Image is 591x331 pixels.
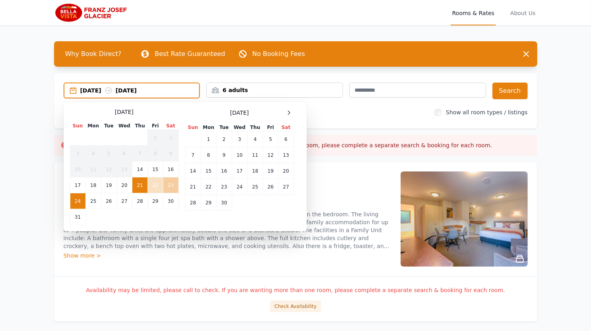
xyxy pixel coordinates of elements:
[248,179,263,195] td: 25
[116,122,132,130] th: Wed
[248,131,263,147] td: 4
[70,177,85,193] td: 17
[70,193,85,209] td: 24
[185,179,201,195] td: 21
[263,131,278,147] td: 5
[232,147,247,163] td: 10
[201,124,216,131] th: Mon
[132,122,148,130] th: Thu
[248,124,263,131] th: Thu
[492,83,528,99] button: Search
[115,108,134,116] span: [DATE]
[232,163,247,179] td: 17
[101,122,116,130] th: Tue
[163,177,178,193] td: 23
[163,193,178,209] td: 30
[132,177,148,193] td: 21
[85,122,101,130] th: Mon
[101,146,116,162] td: 5
[263,179,278,195] td: 26
[148,130,163,146] td: 1
[70,209,85,225] td: 31
[163,146,178,162] td: 9
[101,162,116,177] td: 12
[148,177,163,193] td: 22
[85,177,101,193] td: 18
[216,147,232,163] td: 9
[263,124,278,131] th: Fri
[116,162,132,177] td: 13
[54,3,130,22] img: Bella Vista Franz Josef Glacier
[64,252,391,260] div: Show more >
[101,177,116,193] td: 19
[232,131,247,147] td: 3
[278,124,294,131] th: Sat
[155,49,225,59] p: Best Rate Guaranteed
[216,131,232,147] td: 2
[163,162,178,177] td: 16
[163,130,178,146] td: 2
[216,179,232,195] td: 23
[230,109,249,117] span: [DATE]
[278,163,294,179] td: 20
[148,193,163,209] td: 29
[163,122,178,130] th: Sat
[278,147,294,163] td: 13
[216,195,232,211] td: 30
[270,300,321,312] button: Check Availability
[101,193,116,209] td: 26
[85,162,101,177] td: 11
[148,146,163,162] td: 8
[216,163,232,179] td: 16
[85,146,101,162] td: 4
[201,163,216,179] td: 15
[116,146,132,162] td: 6
[70,162,85,177] td: 10
[132,146,148,162] td: 7
[201,179,216,195] td: 22
[263,163,278,179] td: 19
[85,193,101,209] td: 25
[248,147,263,163] td: 11
[185,147,201,163] td: 7
[185,163,201,179] td: 14
[207,86,343,94] div: 6 adults
[185,124,201,131] th: Sun
[59,46,128,62] span: Why Book Direct?
[148,122,163,130] th: Fri
[216,124,232,131] th: Tue
[201,195,216,211] td: 29
[446,109,527,115] label: Show all room types / listings
[80,87,200,94] div: [DATE] [DATE]
[70,122,85,130] th: Sun
[116,177,132,193] td: 20
[201,131,216,147] td: 1
[132,162,148,177] td: 14
[132,193,148,209] td: 28
[64,210,391,250] p: A one bedroom unit which has a queen size bed in the living area and two single beds in the bedro...
[278,131,294,147] td: 6
[70,146,85,162] td: 3
[232,179,247,195] td: 24
[248,163,263,179] td: 18
[116,193,132,209] td: 27
[252,49,305,59] p: No Booking Fees
[201,147,216,163] td: 8
[64,286,528,294] p: Availability may be limited, please call to check. If you are wanting more than one room, please ...
[232,124,247,131] th: Wed
[278,179,294,195] td: 27
[185,195,201,211] td: 28
[148,162,163,177] td: 15
[263,147,278,163] td: 12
